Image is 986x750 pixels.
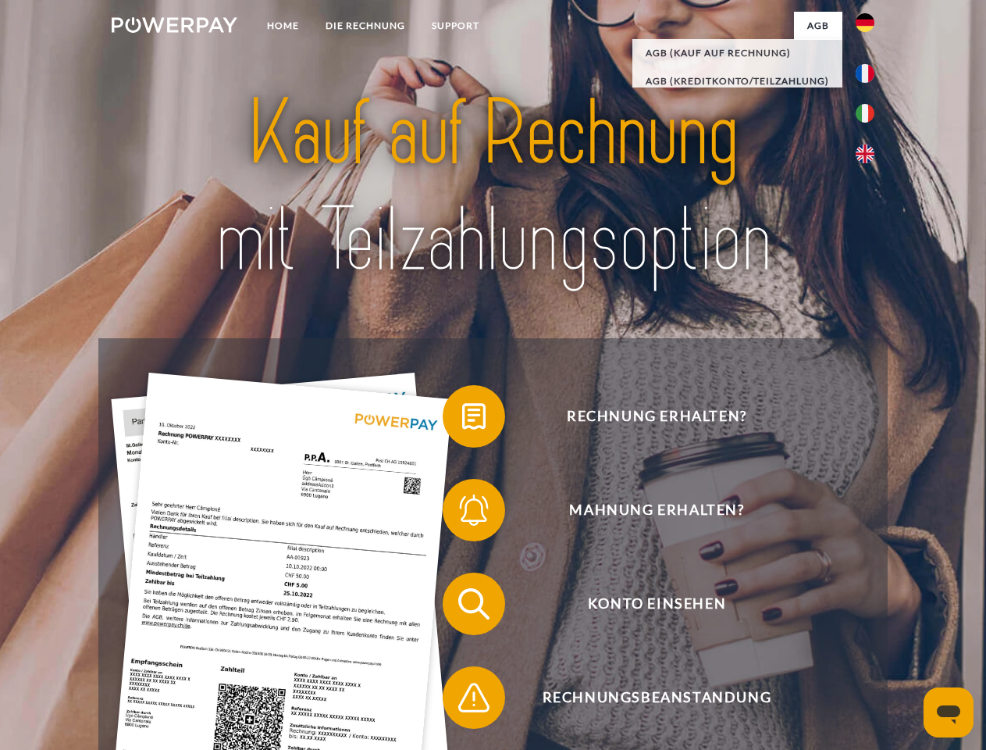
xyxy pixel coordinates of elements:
[254,12,312,40] a: Home
[924,687,974,737] iframe: Schaltfläche zum Öffnen des Messaging-Fensters
[112,17,237,33] img: logo-powerpay-white.svg
[454,678,493,717] img: qb_warning.svg
[312,12,418,40] a: DIE RECHNUNG
[465,573,848,635] span: Konto einsehen
[443,385,849,448] button: Rechnung erhalten?
[794,12,842,40] a: agb
[443,666,849,729] button: Rechnungsbeanstandung
[443,573,849,635] button: Konto einsehen
[856,13,874,32] img: de
[465,479,848,541] span: Mahnung erhalten?
[454,584,493,623] img: qb_search.svg
[443,479,849,541] button: Mahnung erhalten?
[632,39,842,67] a: AGB (Kauf auf Rechnung)
[856,104,874,123] img: it
[632,67,842,95] a: AGB (Kreditkonto/Teilzahlung)
[465,385,848,448] span: Rechnung erhalten?
[454,491,493,530] img: qb_bell.svg
[465,666,848,729] span: Rechnungsbeanstandung
[856,145,874,163] img: en
[149,75,837,299] img: title-powerpay_de.svg
[454,397,493,436] img: qb_bill.svg
[856,64,874,83] img: fr
[418,12,493,40] a: SUPPORT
